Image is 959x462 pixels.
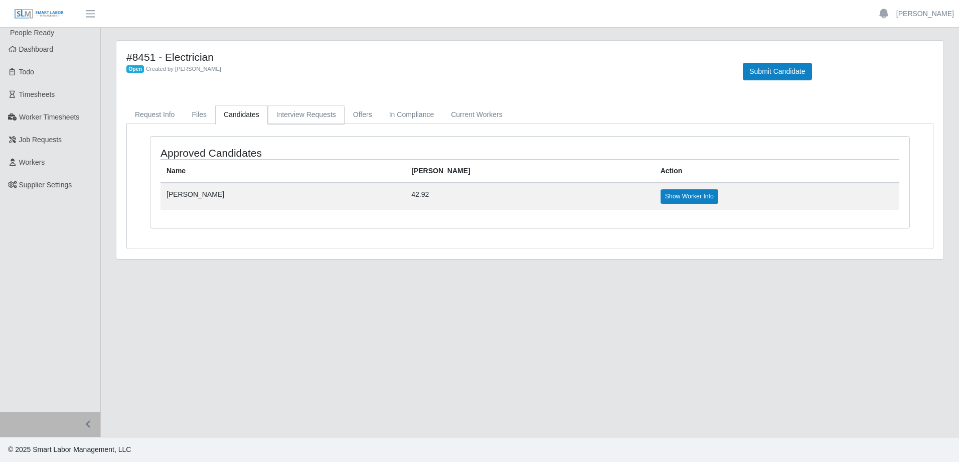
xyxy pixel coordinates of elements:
[743,63,812,80] button: Submit Candidate
[215,105,268,125] a: Candidates
[8,445,131,453] span: © 2025 Smart Labor Management, LLC
[14,9,64,20] img: SLM Logo
[146,66,221,72] span: Created by [PERSON_NAME]
[19,45,54,53] span: Dashboard
[19,181,72,189] span: Supplier Settings
[405,160,654,183] th: [PERSON_NAME]
[896,9,954,19] a: [PERSON_NAME]
[161,183,405,209] td: [PERSON_NAME]
[126,105,183,125] a: Request Info
[161,147,459,159] h4: Approved Candidates
[405,183,654,209] td: 42.92
[19,158,45,166] span: Workers
[19,136,62,144] span: Job Requests
[19,113,79,121] span: Worker Timesheets
[19,68,34,76] span: Todo
[655,160,899,183] th: Action
[268,105,345,125] a: Interview Requests
[442,105,511,125] a: Current Workers
[661,189,718,203] a: Show Worker Info
[161,160,405,183] th: Name
[381,105,443,125] a: In Compliance
[345,105,381,125] a: Offers
[183,105,215,125] a: Files
[126,51,728,63] h4: #8451 - Electrician
[19,90,55,98] span: Timesheets
[126,65,144,73] span: Open
[10,29,54,37] span: People Ready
